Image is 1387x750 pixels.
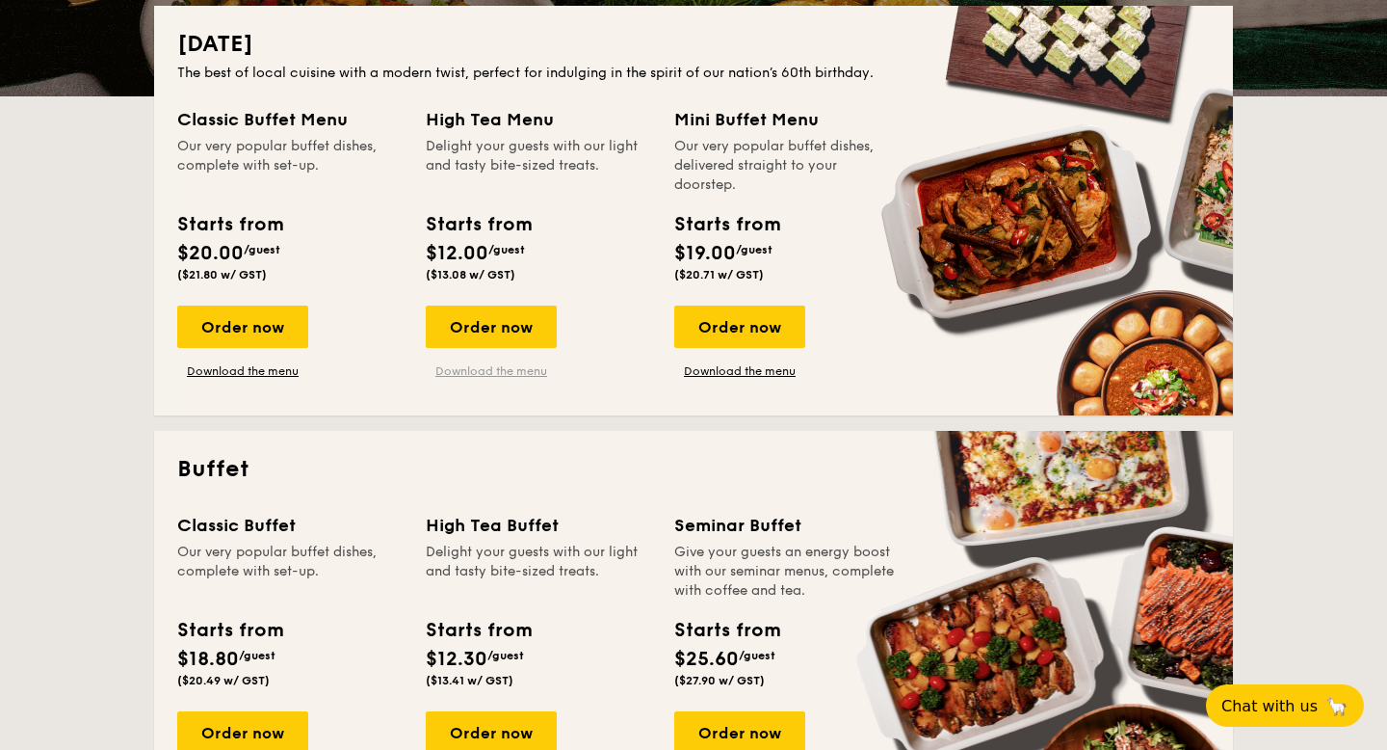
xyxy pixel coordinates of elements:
span: $25.60 [674,648,739,671]
div: Order now [426,306,557,348]
span: /guest [244,243,280,256]
span: /guest [736,243,772,256]
span: $20.00 [177,242,244,265]
span: ($13.08 w/ GST) [426,268,515,281]
h2: Buffet [177,454,1210,485]
span: /guest [487,649,524,662]
span: ($27.90 w/ GST) [674,674,765,687]
span: /guest [239,649,275,662]
span: 🦙 [1325,695,1348,717]
div: Our very popular buffet dishes, delivered straight to your doorstep. [674,137,900,195]
div: Our very popular buffet dishes, complete with set-up. [177,137,403,195]
div: The best of local cuisine with a modern twist, perfect for indulging in the spirit of our nation’... [177,64,1210,83]
div: Starts from [426,616,531,645]
div: Delight your guests with our light and tasty bite-sized treats. [426,543,651,601]
span: Chat with us [1221,697,1318,715]
span: $18.80 [177,648,239,671]
div: Order now [674,306,805,348]
div: Starts from [674,616,779,645]
div: High Tea Menu [426,106,651,133]
span: /guest [488,243,525,256]
div: High Tea Buffet [426,512,651,539]
div: Give your guests an energy boost with our seminar menus, complete with coffee and tea. [674,543,900,601]
span: ($21.80 w/ GST) [177,268,267,281]
button: Chat with us🦙 [1206,684,1364,727]
div: Classic Buffet Menu [177,106,403,133]
div: Starts from [177,616,282,645]
span: $12.30 [426,648,487,671]
span: ($20.49 w/ GST) [177,674,270,687]
div: Order now [177,306,308,348]
div: Starts from [674,210,779,239]
h2: [DATE] [177,29,1210,60]
a: Download the menu [426,363,557,379]
div: Starts from [177,210,282,239]
div: Starts from [426,210,531,239]
a: Download the menu [177,363,308,379]
span: $19.00 [674,242,736,265]
span: ($13.41 w/ GST) [426,674,513,687]
div: Mini Buffet Menu [674,106,900,133]
span: $12.00 [426,242,488,265]
span: ($20.71 w/ GST) [674,268,764,281]
span: /guest [739,649,775,662]
div: Seminar Buffet [674,512,900,539]
div: Delight your guests with our light and tasty bite-sized treats. [426,137,651,195]
div: Our very popular buffet dishes, complete with set-up. [177,543,403,601]
div: Classic Buffet [177,512,403,539]
a: Download the menu [674,363,805,379]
